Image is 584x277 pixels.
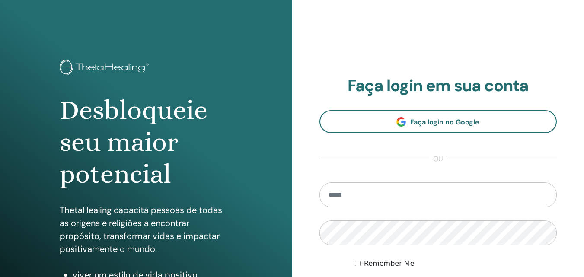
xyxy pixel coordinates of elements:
span: ou [429,154,447,164]
h1: Desbloqueie seu maior potencial [60,94,233,191]
label: Remember Me [364,258,415,269]
div: Keep me authenticated indefinitely or until I manually logout [355,258,557,269]
a: Faça login no Google [319,110,557,133]
span: Faça login no Google [410,118,479,127]
p: ThetaHealing capacita pessoas de todas as origens e religiões a encontrar propósito, transformar ... [60,204,233,255]
h2: Faça login em sua conta [319,76,557,96]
